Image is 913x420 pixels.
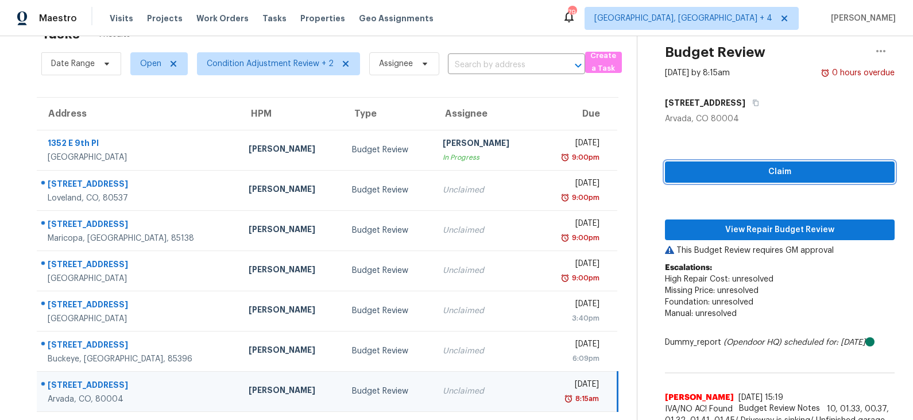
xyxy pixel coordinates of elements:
[443,225,528,236] div: Unclaimed
[37,98,239,130] th: Address
[51,58,95,70] span: Date Range
[249,384,334,399] div: [PERSON_NAME]
[570,152,599,163] div: 9:00pm
[665,392,734,403] span: [PERSON_NAME]
[674,223,885,237] span: View Repair Budget Review
[48,273,230,284] div: [GEOGRAPHIC_DATA]
[674,165,885,179] span: Claim
[48,353,230,365] div: Buckeye, [GEOGRAPHIC_DATA], 85396
[147,13,183,24] span: Projects
[443,345,528,357] div: Unclaimed
[665,67,730,79] div: [DATE] by 8:15am
[665,287,759,295] span: Missing Price: unresolved
[564,393,573,404] img: Overdue Alarm Icon
[546,137,599,152] div: [DATE]
[352,184,424,196] div: Budget Review
[568,7,576,18] div: 79
[262,14,287,22] span: Tasks
[594,13,772,24] span: [GEOGRAPHIC_DATA], [GEOGRAPHIC_DATA] + 4
[249,264,334,278] div: [PERSON_NAME]
[546,218,599,232] div: [DATE]
[48,233,230,244] div: Maricopa, [GEOGRAPHIC_DATA], 85138
[443,152,528,163] div: In Progress
[443,137,528,152] div: [PERSON_NAME]
[546,178,599,192] div: [DATE]
[570,272,599,284] div: 9:00pm
[249,344,334,359] div: [PERSON_NAME]
[570,192,599,203] div: 9:00pm
[665,245,895,256] p: This Budget Review requires GM approval
[48,313,230,325] div: [GEOGRAPHIC_DATA]
[665,47,765,58] h2: Budget Review
[352,345,424,357] div: Budget Review
[665,97,745,109] h5: [STREET_ADDRESS]
[48,259,230,273] div: [STREET_ADDRESS]
[379,58,413,70] span: Assignee
[665,337,895,348] div: Dummy_report
[570,57,586,74] button: Open
[434,98,537,130] th: Assignee
[738,394,783,402] span: [DATE] 15:19
[448,56,553,74] input: Search by address
[39,13,77,24] span: Maestro
[352,144,424,156] div: Budget Review
[48,379,230,394] div: [STREET_ADDRESS]
[48,299,230,313] div: [STREET_ADDRESS]
[352,265,424,276] div: Budget Review
[724,338,782,346] i: (Opendoor HQ)
[830,67,895,79] div: 0 hours overdue
[343,98,434,130] th: Type
[443,184,528,196] div: Unclaimed
[570,232,599,244] div: 9:00pm
[665,113,895,125] div: Arvada, CO 80004
[560,232,570,244] img: Overdue Alarm Icon
[359,13,434,24] span: Geo Assignments
[207,58,334,70] span: Condition Adjustment Review + 2
[665,264,712,272] b: Escalations:
[443,305,528,317] div: Unclaimed
[546,298,599,313] div: [DATE]
[560,192,570,203] img: Overdue Alarm Icon
[249,304,334,318] div: [PERSON_NAME]
[48,152,230,163] div: [GEOGRAPHIC_DATA]
[249,224,334,238] div: [PERSON_NAME]
[352,386,424,397] div: Budget Review
[537,98,617,130] th: Due
[546,313,599,324] div: 3:40pm
[140,58,161,70] span: Open
[352,225,424,236] div: Budget Review
[41,28,80,40] h2: Tasks
[48,394,230,405] div: Arvada, CO, 80004
[48,137,230,152] div: 1352 E 9th Pl
[665,310,737,318] span: Manual: unresolved
[196,13,249,24] span: Work Orders
[546,338,599,353] div: [DATE]
[546,353,599,364] div: 6:09pm
[110,13,133,24] span: Visits
[546,258,599,272] div: [DATE]
[48,178,230,192] div: [STREET_ADDRESS]
[665,219,895,241] button: View Repair Budget Review
[249,183,334,198] div: [PERSON_NAME]
[48,339,230,353] div: [STREET_ADDRESS]
[352,305,424,317] div: Budget Review
[560,272,570,284] img: Overdue Alarm Icon
[560,152,570,163] img: Overdue Alarm Icon
[732,403,827,414] span: Budget Review Notes
[585,52,622,73] button: Create a Task
[665,275,773,283] span: High Repair Cost: unresolved
[300,13,345,24] span: Properties
[443,265,528,276] div: Unclaimed
[48,218,230,233] div: [STREET_ADDRESS]
[826,13,896,24] span: [PERSON_NAME]
[546,379,598,393] div: [DATE]
[745,93,761,113] button: Copy Address
[573,393,599,404] div: 8:15am
[821,67,830,79] img: Overdue Alarm Icon
[784,338,865,346] i: scheduled for: [DATE]
[591,49,616,76] span: Create a Task
[48,192,230,204] div: Loveland, CO, 80537
[665,161,895,183] button: Claim
[249,143,334,157] div: [PERSON_NAME]
[665,298,753,306] span: Foundation: unresolved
